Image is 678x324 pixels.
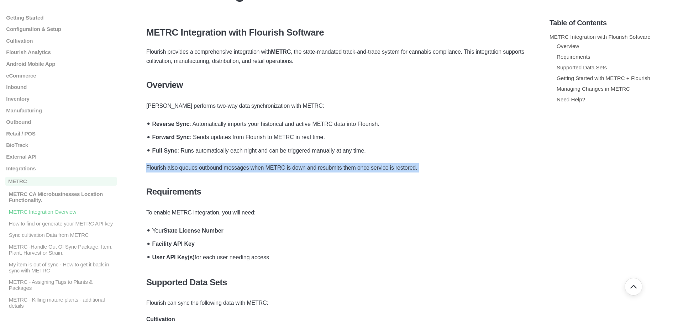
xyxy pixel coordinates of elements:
[152,254,194,260] strong: User API Key(s)
[5,177,117,186] a: METRC
[152,241,194,247] strong: Facility API Key
[557,54,590,60] a: Requirements
[5,154,117,160] a: External API
[146,80,532,90] h4: Overview
[146,101,532,111] p: [PERSON_NAME] performs two-way data synchronization with METRC:
[5,37,117,43] a: Cultivation
[150,116,532,130] li: : Automatically imports your historical and active METRC data into Flourish.
[146,27,532,38] h3: METRC Integration with Flourish Software
[5,72,117,78] a: eCommerce
[557,64,607,70] a: Supported Data Sets
[146,47,532,66] p: Flourish provides a comprehensive integration with , the state-mandated track-and-trace system fo...
[557,86,630,92] a: Managing Changes in METRC
[152,121,189,127] strong: Reverse Sync
[5,96,117,102] a: Inventory
[5,130,117,136] a: Retail / POS
[150,130,532,143] li: : Sends updates from Flourish to METRC in real time.
[8,261,117,273] p: My item is out of sync - How to get it back in sync with METRC
[8,279,117,291] p: METRC - Assigning Tags to Plants & Packages
[5,165,117,171] a: Integrations
[5,142,117,148] a: BioTrack
[5,191,117,203] a: METRC CA Microbusinesses Location Functionality.
[5,84,117,90] a: Inbound
[550,7,673,313] section: Table of Contents
[150,250,532,263] li: for each user needing access
[5,261,117,273] a: My item is out of sync - How to get it back in sync with METRC
[5,49,117,55] a: Flourish Analytics
[5,14,117,20] a: Getting Started
[557,96,585,102] a: Need Help?
[8,244,117,256] p: METRC -Handle Out Of Sync Package, Item, Plant, Harvest or Strain.
[271,49,291,55] strong: METRC
[152,134,190,140] strong: Forward Sync
[8,220,117,226] p: How to find or generate your METRC API key
[5,232,117,238] a: Sync cultivation Data from METRC
[557,75,650,81] a: Getting Started with METRC + Flourish
[146,298,532,308] p: Flourish can sync the following data with METRC:
[150,223,532,237] li: Your
[5,26,117,32] a: Configuration & Setup
[8,297,117,309] p: METRC - Killing mature plants - additional details
[146,316,175,322] strong: Cultivation
[146,208,532,217] p: To enable METRC integration, you will need:
[5,209,117,215] a: METRC Integration Overview
[5,297,117,309] a: METRC - Killing mature plants - additional details
[152,148,177,154] strong: Full Sync
[164,228,224,234] strong: State License Number
[557,43,579,49] a: Overview
[5,119,117,125] a: Outbound
[625,278,642,296] button: Go back to top of document
[8,191,117,203] p: METRC CA Microbusinesses Location Functionality.
[150,143,532,156] li: : Runs automatically each night and can be triggered manually at any time.
[5,107,117,113] a: Manufacturing
[146,187,532,197] h4: Requirements
[5,279,117,291] a: METRC - Assigning Tags to Plants & Packages
[550,19,673,27] h5: Table of Contents
[146,163,532,172] p: Flourish also queues outbound messages when METRC is down and resubmits them once service is rest...
[5,220,117,226] a: How to find or generate your METRC API key
[5,61,117,67] a: Android Mobile App
[550,34,651,40] a: METRC Integration with Flourish Software
[146,277,532,287] h4: Supported Data Sets
[8,232,117,238] p: Sync cultivation Data from METRC
[5,244,117,256] a: METRC -Handle Out Of Sync Package, Item, Plant, Harvest or Strain.
[8,209,117,215] p: METRC Integration Overview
